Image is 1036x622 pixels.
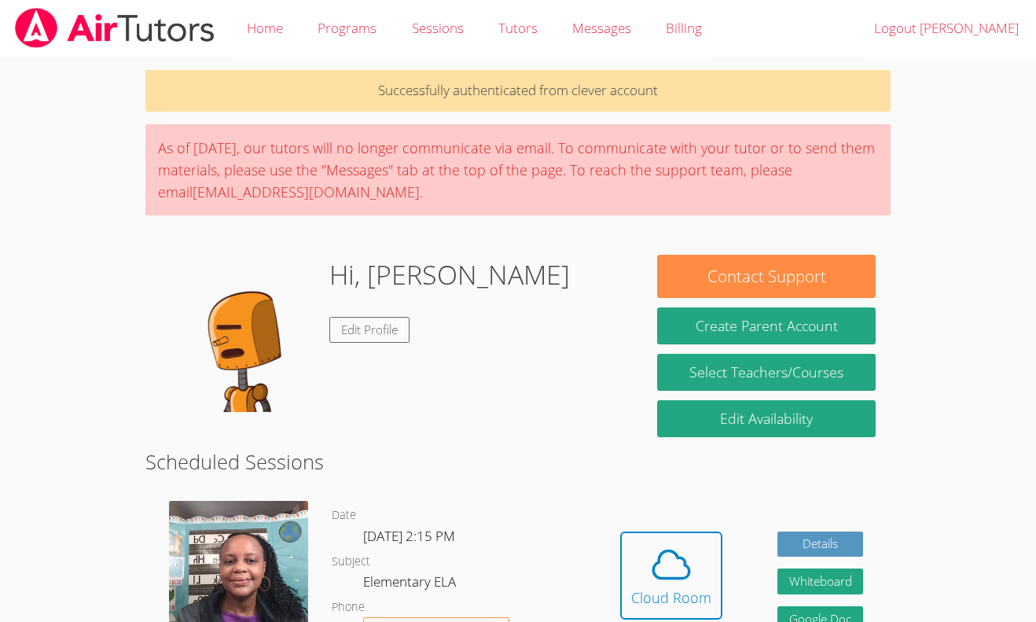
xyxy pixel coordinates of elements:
p: Successfully authenticated from clever account [145,70,891,112]
a: Edit Availability [657,400,876,437]
a: Details [777,532,864,558]
span: [DATE] 2:15 PM [363,527,455,545]
img: airtutors_banner-c4298cdbf04f3fff15de1276eac7730deb9818008684d7c2e4769d2f7ddbe033.png [13,8,216,48]
button: Contact Support [657,255,876,298]
a: Edit Profile [329,317,410,343]
h1: Hi, [PERSON_NAME] [329,255,570,295]
dt: Subject [332,552,370,572]
a: Select Teachers/Courses [657,354,876,391]
div: As of [DATE], our tutors will no longer communicate via email. To communicate with your tutor or ... [145,124,891,215]
h2: Scheduled Sessions [145,447,891,477]
dt: Phone [332,598,365,617]
div: Cloud Room [631,587,711,609]
button: Create Parent Account [657,307,876,344]
img: default.png [160,255,317,412]
button: Whiteboard [777,569,864,594]
button: Cloud Room [620,532,722,620]
dt: Date [332,506,356,525]
dd: Elementary ELA [363,571,459,598]
span: Messages [572,19,631,37]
